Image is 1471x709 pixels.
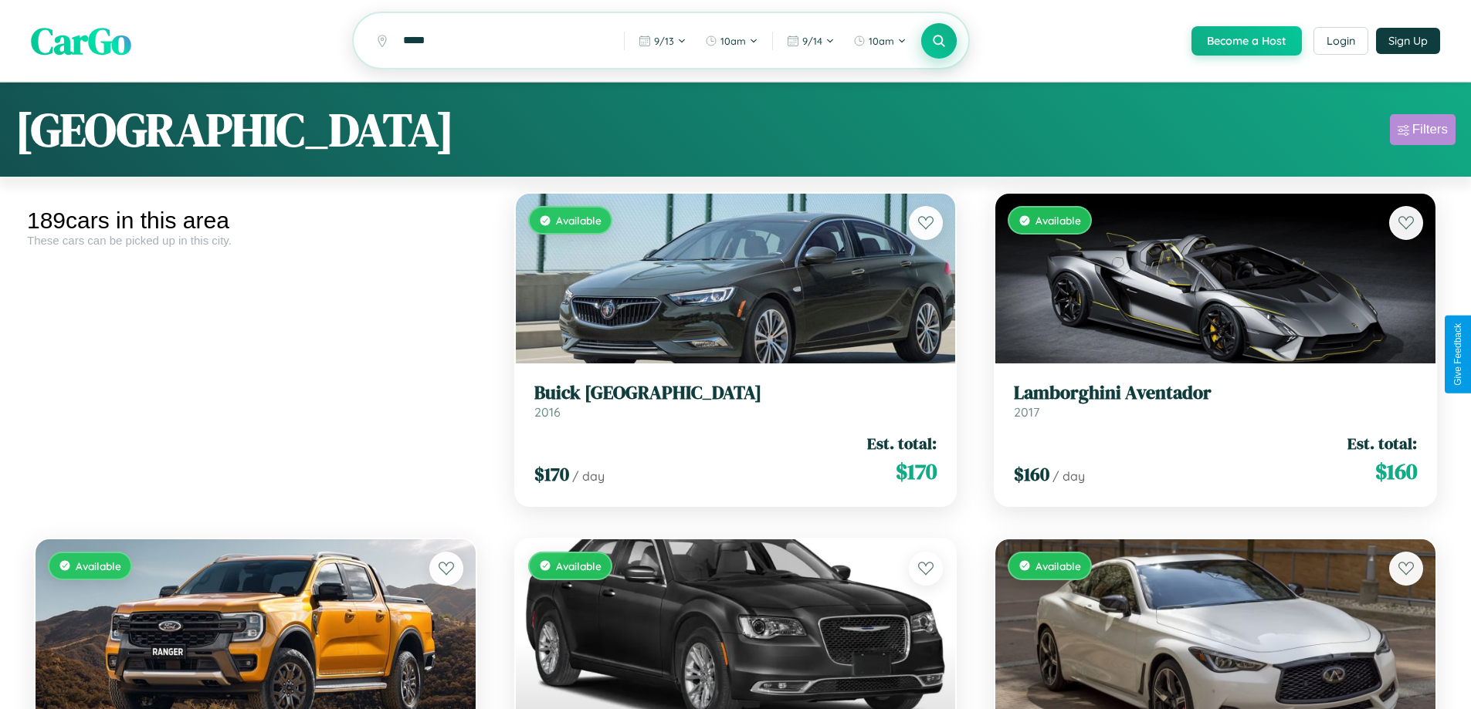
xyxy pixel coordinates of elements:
[1390,114,1456,145] button: Filters
[1412,122,1448,137] div: Filters
[1375,456,1417,487] span: $ 160
[1313,27,1368,55] button: Login
[1014,404,1039,420] span: 2017
[572,468,605,484] span: / day
[1014,382,1417,420] a: Lamborghini Aventador2017
[779,29,842,53] button: 9/14
[1376,28,1440,54] button: Sign Up
[27,208,484,234] div: 189 cars in this area
[896,456,937,487] span: $ 170
[1014,461,1049,487] span: $ 160
[534,461,569,487] span: $ 170
[534,404,561,420] span: 2016
[1347,432,1417,454] span: Est. total:
[869,35,894,47] span: 10am
[76,559,121,572] span: Available
[31,15,131,66] span: CarGo
[631,29,694,53] button: 9/13
[1035,214,1081,227] span: Available
[1191,26,1302,56] button: Become a Host
[654,35,674,47] span: 9 / 13
[556,559,602,572] span: Available
[697,29,766,53] button: 10am
[27,234,484,247] div: These cars can be picked up in this city.
[1452,323,1463,386] div: Give Feedback
[867,432,937,454] span: Est. total:
[1052,468,1085,484] span: / day
[15,98,454,161] h1: [GEOGRAPHIC_DATA]
[534,382,937,404] h3: Buick [GEOGRAPHIC_DATA]
[1035,559,1081,572] span: Available
[534,382,937,420] a: Buick [GEOGRAPHIC_DATA]2016
[802,35,822,47] span: 9 / 14
[556,214,602,227] span: Available
[720,35,746,47] span: 10am
[846,29,914,53] button: 10am
[1014,382,1417,404] h3: Lamborghini Aventador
